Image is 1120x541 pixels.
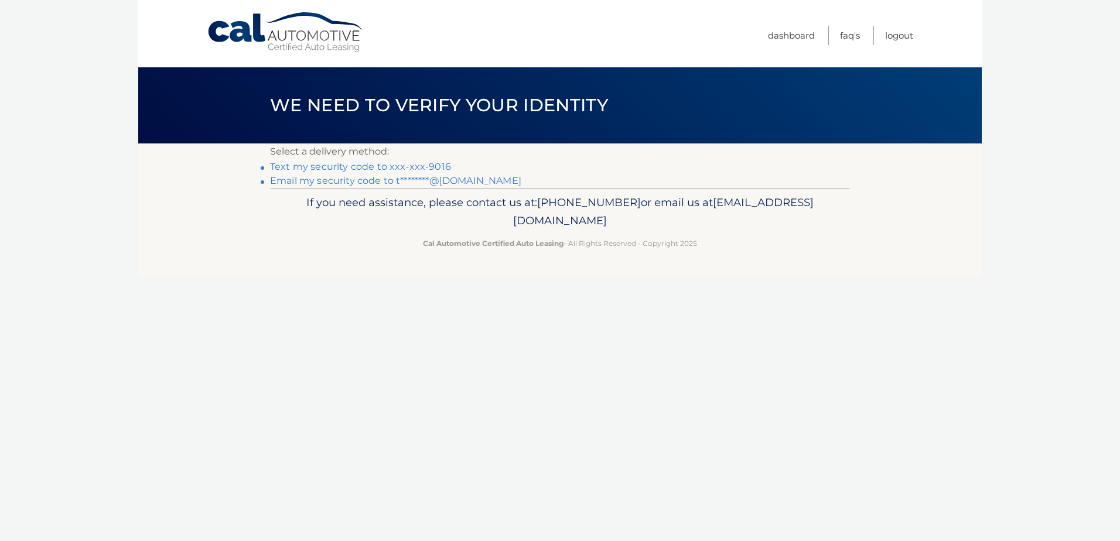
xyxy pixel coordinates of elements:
a: Text my security code to xxx-xxx-9016 [270,161,451,172]
a: Logout [885,26,913,45]
p: - All Rights Reserved - Copyright 2025 [278,237,842,249]
a: FAQ's [840,26,860,45]
p: If you need assistance, please contact us at: or email us at [278,193,842,231]
strong: Cal Automotive Certified Auto Leasing [423,239,564,248]
span: We need to verify your identity [270,94,608,116]
a: Cal Automotive [207,12,365,53]
a: Dashboard [768,26,815,45]
p: Select a delivery method: [270,143,850,160]
span: [PHONE_NUMBER] [537,196,641,209]
a: Email my security code to t********@[DOMAIN_NAME] [270,175,521,186]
